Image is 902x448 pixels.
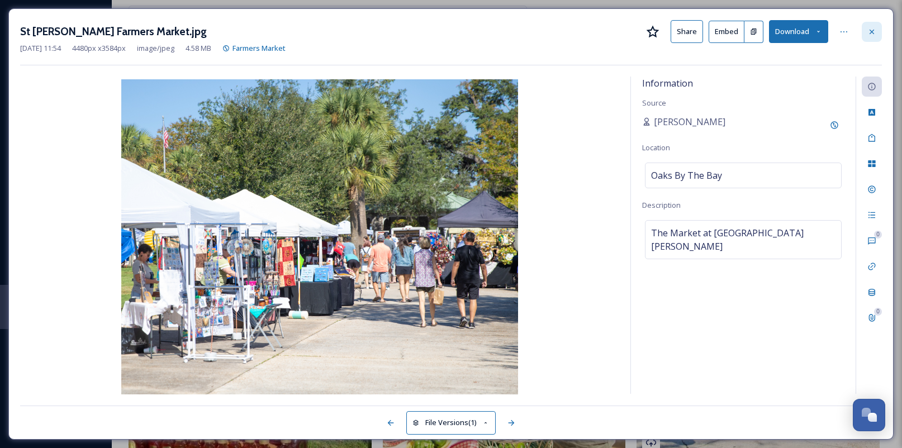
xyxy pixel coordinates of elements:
[671,20,703,43] button: Share
[232,43,286,53] span: Farmers Market
[137,43,174,54] span: image/jpeg
[853,399,885,431] button: Open Chat
[874,231,882,239] div: 0
[651,226,835,253] span: The Market at [GEOGRAPHIC_DATA][PERSON_NAME]
[654,115,725,128] span: [PERSON_NAME]
[651,169,722,182] span: Oaks By The Bay
[709,21,744,43] button: Embed
[874,308,882,316] div: 0
[20,79,619,397] img: St%20Andrews%20Farmers%20Market.jpg
[20,43,61,54] span: [DATE] 11:54
[72,43,126,54] span: 4480 px x 3584 px
[406,411,496,434] button: File Versions(1)
[642,142,670,152] span: Location
[642,98,666,108] span: Source
[186,43,211,54] span: 4.58 MB
[642,200,681,210] span: Description
[642,77,693,89] span: Information
[769,20,828,43] button: Download
[20,23,207,40] h3: St [PERSON_NAME] Farmers Market.jpg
